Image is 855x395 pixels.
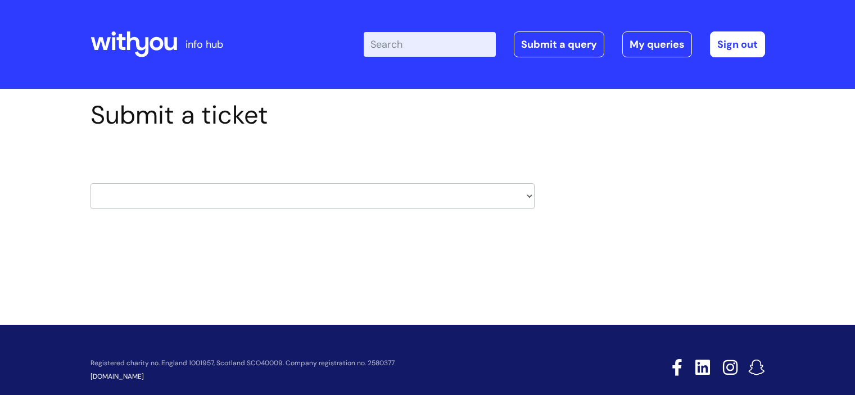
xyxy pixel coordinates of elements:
input: Search [364,32,496,57]
h1: Submit a ticket [91,100,535,130]
a: My queries [622,31,692,57]
p: Registered charity no. England 1001957, Scotland SCO40009. Company registration no. 2580377 [91,360,592,367]
div: | - [364,31,765,57]
p: info hub [186,35,223,53]
a: Submit a query [514,31,604,57]
a: [DOMAIN_NAME] [91,372,144,381]
a: Sign out [710,31,765,57]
